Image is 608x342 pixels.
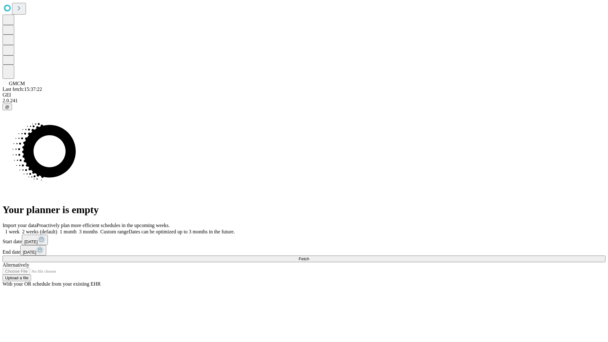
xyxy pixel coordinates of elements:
[3,275,31,281] button: Upload a file
[37,223,170,228] span: Proactively plan more efficient schedules in the upcoming weeks.
[3,223,37,228] span: Import your data
[5,229,20,234] span: 1 week
[23,250,36,255] span: [DATE]
[3,98,605,104] div: 2.0.241
[20,245,46,256] button: [DATE]
[129,229,235,234] span: Dates can be optimized up to 3 months in the future.
[3,245,605,256] div: End date
[3,204,605,216] h1: Your planner is empty
[79,229,98,234] span: 3 months
[3,281,101,287] span: With your OR schedule from your existing EHR
[22,229,57,234] span: 2 weeks (default)
[3,104,12,110] button: @
[3,262,29,268] span: Alternatively
[9,81,25,86] span: GMCM
[100,229,129,234] span: Custom range
[3,86,42,92] span: Last fetch: 15:37:22
[24,239,38,244] span: [DATE]
[3,256,605,262] button: Fetch
[60,229,77,234] span: 1 month
[299,256,309,261] span: Fetch
[22,235,48,245] button: [DATE]
[3,92,605,98] div: GEI
[3,235,605,245] div: Start date
[5,104,9,109] span: @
